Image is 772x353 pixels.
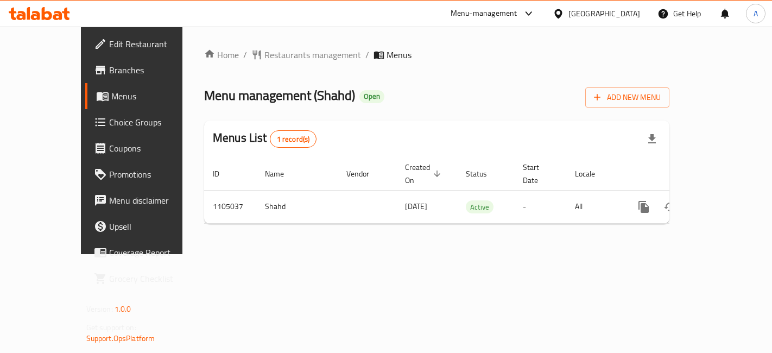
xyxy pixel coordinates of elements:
span: [DATE] [405,199,427,213]
span: Promotions [109,168,201,181]
div: Open [359,90,384,103]
span: Coupons [109,142,201,155]
td: - [514,190,566,223]
span: 1.0.0 [115,302,131,316]
span: Grocery Checklist [109,272,201,285]
span: Locale [575,167,609,180]
a: Edit Restaurant [85,31,210,57]
span: Menus [387,48,412,61]
span: ID [213,167,233,180]
span: Upsell [109,220,201,233]
h2: Menus List [213,130,317,148]
button: Add New Menu [585,87,669,108]
span: Vendor [346,167,383,180]
a: Menus [85,83,210,109]
a: Menu disclaimer [85,187,210,213]
table: enhanced table [204,157,744,224]
th: Actions [622,157,744,191]
div: Export file [639,126,665,152]
span: A [754,8,758,20]
li: / [243,48,247,61]
span: Menu management ( Shahd ) [204,83,355,108]
span: Start Date [523,161,553,187]
span: Coverage Report [109,246,201,259]
button: more [631,194,657,220]
span: Menu disclaimer [109,194,201,207]
a: Choice Groups [85,109,210,135]
a: Restaurants management [251,48,361,61]
span: Created On [405,161,444,187]
td: 1105037 [204,190,256,223]
span: Menus [111,90,201,103]
td: All [566,190,622,223]
span: Status [466,167,501,180]
button: Change Status [657,194,683,220]
span: Add New Menu [594,91,661,104]
a: Coupons [85,135,210,161]
span: Version: [86,302,113,316]
span: Get support on: [86,320,136,335]
span: Restaurants management [264,48,361,61]
div: Total records count [270,130,317,148]
a: Coverage Report [85,239,210,266]
a: Home [204,48,239,61]
span: Edit Restaurant [109,37,201,51]
nav: breadcrumb [204,48,669,61]
li: / [365,48,369,61]
a: Grocery Checklist [85,266,210,292]
td: Shahd [256,190,338,223]
div: Active [466,200,493,213]
a: Support.OpsPlatform [86,331,155,345]
div: [GEOGRAPHIC_DATA] [568,8,640,20]
span: Choice Groups [109,116,201,129]
div: Menu-management [451,7,517,20]
a: Branches [85,57,210,83]
span: 1 record(s) [270,134,317,144]
span: Open [359,92,384,101]
span: Branches [109,64,201,77]
a: Upsell [85,213,210,239]
a: Promotions [85,161,210,187]
span: Active [466,201,493,213]
span: Name [265,167,298,180]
